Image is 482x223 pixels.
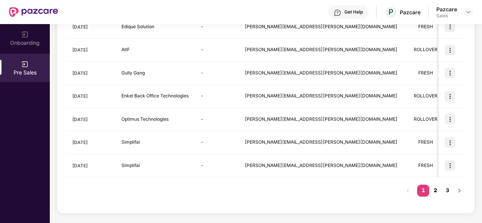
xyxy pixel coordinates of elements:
[72,162,109,169] div: [DATE]
[445,91,455,102] img: icon
[406,188,410,193] span: left
[21,61,29,68] img: svg+xml;base64,PHN2ZyB3aWR0aD0iMjAiIGhlaWdodD0iMjAiIHZpZXdCb3g9IjAgMCAyMCAyMCIgZmlsbD0ibm9uZSIgeG...
[115,62,195,85] td: Gully Gang
[410,93,441,100] div: ROLLOVER
[410,70,441,77] div: FRESH
[72,93,109,99] div: [DATE]
[445,137,455,148] img: icon
[436,6,457,13] div: Pazcare
[441,185,453,197] li: 3
[453,185,465,197] li: Next Page
[201,47,204,52] span: -
[441,185,453,196] a: 3
[417,185,429,196] a: 1
[115,39,195,62] td: AltF
[344,9,363,15] div: Get Help
[436,13,457,19] div: Sales
[239,62,404,85] td: [PERSON_NAME][EMAIL_ADDRESS][PERSON_NAME][DOMAIN_NAME]
[115,108,195,131] td: Optimus Technologies
[115,15,195,38] td: Edique Solution
[201,70,204,76] span: -
[9,7,58,17] img: New Pazcare Logo
[410,23,441,30] div: FRESH
[417,185,429,197] li: 1
[239,108,404,131] td: [PERSON_NAME][EMAIL_ADDRESS][PERSON_NAME][DOMAIN_NAME]
[72,70,109,76] div: [DATE]
[453,185,465,197] button: right
[388,8,393,17] span: P
[465,9,471,15] img: svg+xml;base64,PHN2ZyBpZD0iRHJvcGRvd24tMzJ4MzIiIHhtbG5zPSJodHRwOi8vd3d3LnczLm9yZy8yMDAwL3N2ZyIgd2...
[445,160,455,171] img: icon
[400,9,421,16] div: Pazcare
[402,185,414,197] li: Previous Page
[72,24,109,30] div: [DATE]
[429,185,441,196] a: 2
[239,154,404,177] td: [PERSON_NAME][EMAIL_ADDRESS][PERSON_NAME][DOMAIN_NAME]
[429,185,441,197] li: 2
[445,21,455,32] img: icon
[445,114,455,124] img: icon
[445,68,455,78] img: icon
[115,85,195,108] td: Enkel Back Office Technologies
[239,131,404,154] td: [PERSON_NAME][EMAIL_ADDRESS][PERSON_NAME][DOMAIN_NAME]
[410,162,441,169] div: FRESH
[410,139,441,146] div: FRESH
[21,31,29,38] img: svg+xml;base64,PHN2ZyB3aWR0aD0iMjAiIGhlaWdodD0iMjAiIHZpZXdCb3g9IjAgMCAyMCAyMCIgZmlsbD0ibm9uZSIgeG...
[201,139,204,145] span: -
[334,9,341,17] img: svg+xml;base64,PHN2ZyBpZD0iSGVscC0zMngzMiIgeG1sbnM9Imh0dHA6Ly93d3cudzMub3JnLzIwMDAvc3ZnIiB3aWR0aD...
[201,93,204,99] span: -
[239,39,404,62] td: [PERSON_NAME][EMAIL_ADDRESS][PERSON_NAME][DOMAIN_NAME]
[410,116,441,123] div: ROLLOVER
[72,116,109,123] div: [DATE]
[115,131,195,154] td: Simplifai
[72,47,109,53] div: [DATE]
[72,139,109,146] div: [DATE]
[410,46,441,53] div: ROLLOVER
[201,162,204,168] span: -
[201,24,204,29] span: -
[239,15,404,38] td: [PERSON_NAME][EMAIL_ADDRESS][PERSON_NAME][DOMAIN_NAME]
[201,116,204,122] span: -
[239,85,404,108] td: [PERSON_NAME][EMAIL_ADDRESS][PERSON_NAME][DOMAIN_NAME]
[115,154,195,177] td: Simplifai
[445,45,455,55] img: icon
[457,188,462,193] span: right
[402,185,414,197] button: left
